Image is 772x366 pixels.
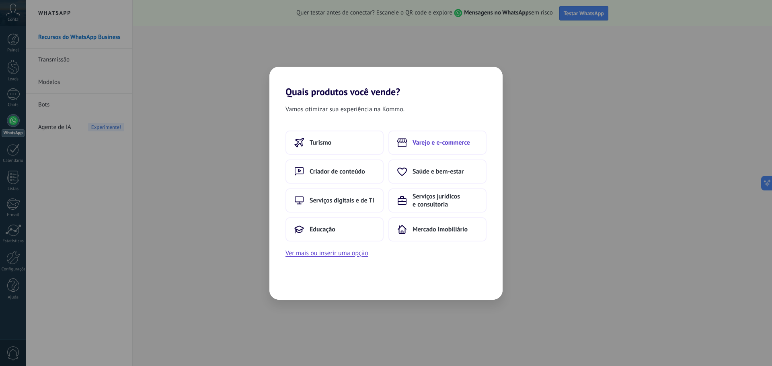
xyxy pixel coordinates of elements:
button: Varejo e e-commerce [388,131,487,155]
span: Saúde e bem-estar [413,168,464,176]
button: Turismo [285,131,384,155]
span: Vamos otimizar sua experiência na Kommo. [285,104,404,115]
span: Mercado Imobiliário [413,225,468,233]
span: Serviços digitais e de TI [310,196,374,204]
span: Serviços jurídicos e consultoria [413,192,478,209]
button: Serviços jurídicos e consultoria [388,188,487,213]
button: Educação [285,217,384,241]
h2: Quais produtos você vende? [269,67,503,98]
span: Turismo [310,139,331,147]
span: Criador de conteúdo [310,168,365,176]
button: Saúde e bem-estar [388,159,487,184]
button: Serviços digitais e de TI [285,188,384,213]
button: Ver mais ou inserir uma opção [285,248,368,258]
span: Varejo e e-commerce [413,139,470,147]
span: Educação [310,225,335,233]
button: Mercado Imobiliário [388,217,487,241]
button: Criador de conteúdo [285,159,384,184]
